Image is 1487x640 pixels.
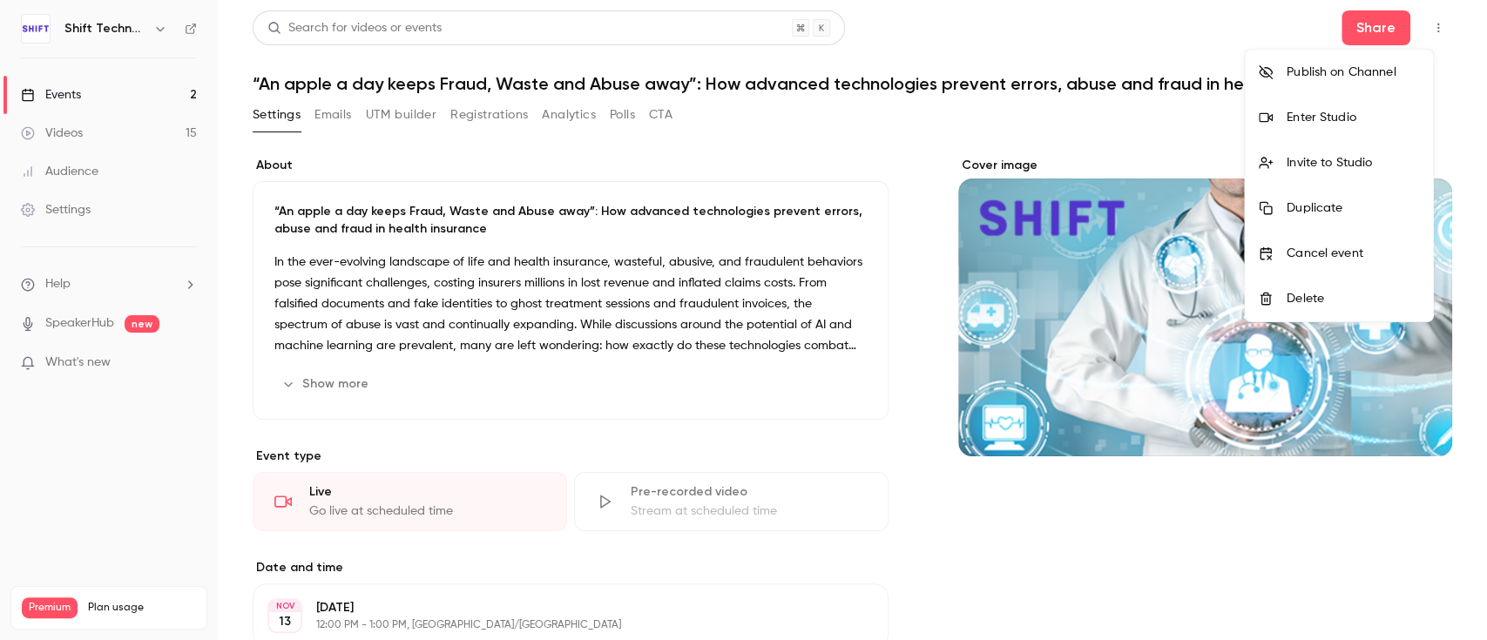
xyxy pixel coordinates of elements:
[1287,290,1419,307] div: Delete
[1287,109,1419,126] div: Enter Studio
[1287,154,1419,172] div: Invite to Studio
[1287,199,1419,217] div: Duplicate
[1287,245,1419,262] div: Cancel event
[1287,64,1419,81] div: Publish on Channel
